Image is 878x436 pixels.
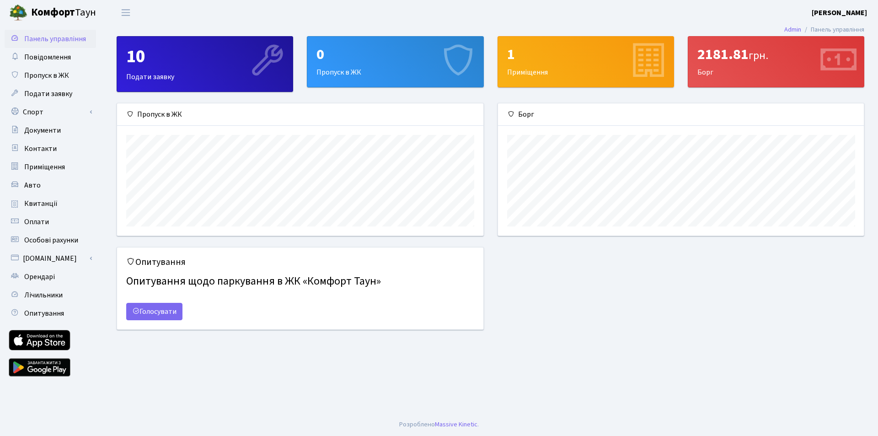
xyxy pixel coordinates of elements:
a: Авто [5,176,96,194]
span: Опитування [24,308,64,318]
div: 1 [507,46,664,63]
div: Приміщення [498,37,674,87]
span: Пропуск в ЖК [24,70,69,81]
a: Особові рахунки [5,231,96,249]
li: Панель управління [801,25,864,35]
a: Орендарі [5,268,96,286]
h4: Опитування щодо паркування в ЖК «Комфорт Таун» [126,271,474,292]
a: Admin [784,25,801,34]
div: Борг [498,103,864,126]
div: Подати заявку [117,37,293,92]
span: Панель управління [24,34,86,44]
a: Подати заявку [5,85,96,103]
span: Контакти [24,144,57,154]
a: Документи [5,121,96,140]
img: logo.png [9,4,27,22]
span: Повідомлення [24,52,71,62]
a: 0Пропуск в ЖК [307,36,483,87]
a: [DOMAIN_NAME] [5,249,96,268]
a: Голосувати [126,303,182,320]
a: Спорт [5,103,96,121]
b: [PERSON_NAME] [812,8,867,18]
span: Подати заявку [24,89,72,99]
div: 0 [316,46,474,63]
div: . [399,420,479,430]
span: Квитанції [24,199,58,209]
span: Приміщення [24,162,65,172]
span: грн. [749,48,768,64]
a: Пропуск в ЖК [5,66,96,85]
a: [PERSON_NAME] [812,7,867,18]
a: Лічильники [5,286,96,304]
span: Оплати [24,217,49,227]
a: Панель управління [5,30,96,48]
div: 10 [126,46,284,68]
div: Пропуск в ЖК [307,37,483,87]
a: Оплати [5,213,96,231]
a: Опитування [5,304,96,323]
span: Лічильники [24,290,63,300]
div: Пропуск в ЖК [117,103,483,126]
div: 2181.81 [697,46,855,63]
a: Контакти [5,140,96,158]
a: Повідомлення [5,48,96,66]
span: Документи [24,125,61,135]
button: Переключити навігацію [114,5,137,20]
a: Приміщення [5,158,96,176]
a: 1Приміщення [498,36,674,87]
span: Орендарі [24,272,55,282]
nav: breadcrumb [771,20,878,39]
span: Особові рахунки [24,235,78,245]
a: 10Подати заявку [117,36,293,92]
a: Квитанції [5,194,96,213]
a: Massive Kinetic [435,420,477,429]
div: Борг [688,37,864,87]
b: Комфорт [31,5,75,20]
a: Розроблено [399,420,435,429]
span: Таун [31,5,96,21]
h5: Опитування [126,257,474,268]
span: Авто [24,180,41,190]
